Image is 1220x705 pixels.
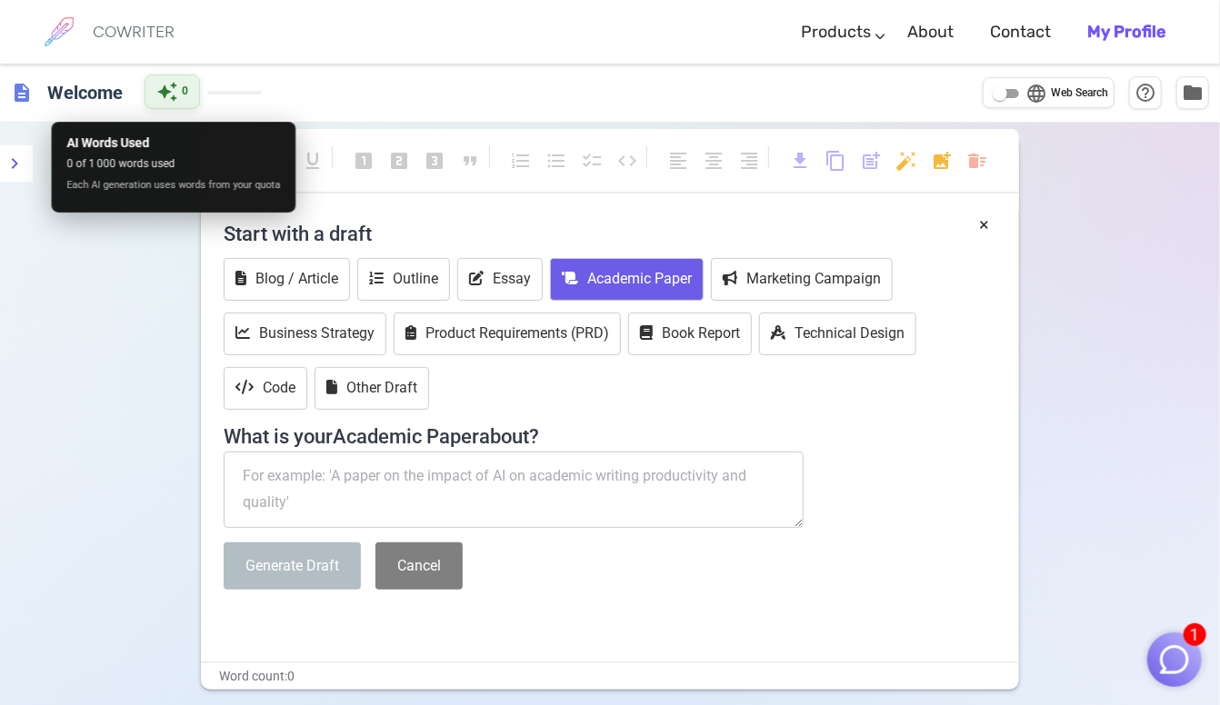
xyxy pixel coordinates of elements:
span: Each AI generation uses words from your quota [66,177,280,194]
span: format_list_bulleted [546,150,568,172]
button: Outline [357,258,450,301]
button: Product Requirements (PRD) [394,313,621,355]
span: looks_3 [425,150,446,172]
span: format_align_left [668,150,690,172]
button: Academic Paper [550,258,704,301]
span: help_outline [1135,82,1156,104]
img: brand logo [36,9,82,55]
a: My Profile [1087,5,1165,59]
span: 0 of 1 000 words used [66,155,280,174]
button: Other Draft [315,367,429,410]
span: 1 [1184,623,1206,646]
span: auto_fix_high [896,150,918,172]
span: 0 [182,83,188,101]
span: folder [1182,82,1204,104]
button: Marketing Campaign [711,258,893,301]
h6: COWRITER [93,24,175,40]
button: Business Strategy [224,313,386,355]
h6: Click to edit title [40,74,130,111]
b: My Profile [1087,22,1165,42]
button: Manage Documents [1176,76,1209,109]
span: looks_two [389,150,411,172]
span: format_list_numbered [511,150,533,172]
button: Generate Draft [224,542,361,591]
button: 1 [1147,632,1202,687]
button: Cancel [375,542,463,591]
a: Products [801,5,871,59]
button: Essay [457,258,543,301]
span: download [790,150,812,172]
span: code [617,150,639,172]
span: format_underlined [303,150,325,172]
button: Technical Design [759,313,916,355]
span: format_align_right [739,150,761,172]
span: post_add [861,150,883,172]
h4: Start with a draft [224,212,996,255]
span: Web Search [1051,84,1108,103]
a: Contact [990,5,1051,59]
span: auto_awesome [156,81,178,103]
span: language [1025,83,1047,104]
span: description [11,82,33,104]
button: Code [224,367,307,410]
span: delete_sweep [967,150,989,172]
button: Blog / Article [224,258,350,301]
div: Word count: 0 [201,663,1019,690]
p: AI Words Used [66,134,280,152]
span: add_photo_alternate [932,150,954,172]
span: format_quote [460,150,482,172]
button: × [979,212,989,238]
span: format_align_center [704,150,725,172]
h4: What is your Academic Paper about? [224,414,996,449]
span: checklist [582,150,604,172]
button: Help & Shortcuts [1129,76,1162,109]
span: looks_one [354,150,375,172]
button: Book Report [628,313,752,355]
span: content_copy [825,150,847,172]
a: About [907,5,954,59]
img: Close chat [1157,642,1192,677]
